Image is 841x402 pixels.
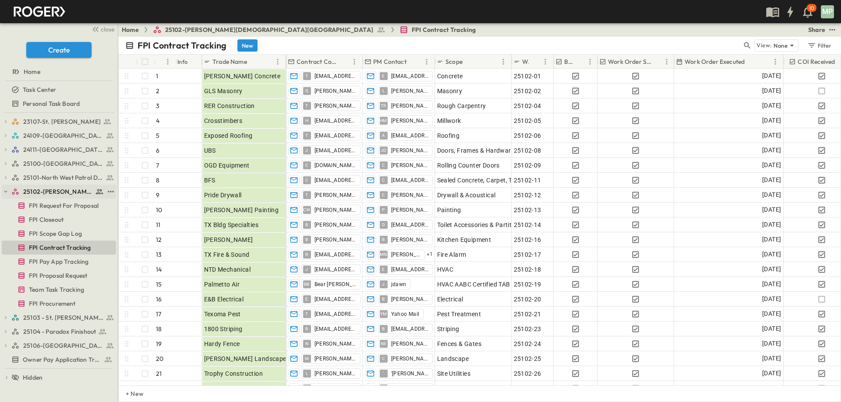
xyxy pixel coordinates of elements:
span: Pride Drywall [204,191,242,199]
span: Bear [PERSON_NAME] [314,281,357,288]
p: Work Order # [522,57,529,66]
button: Sort [578,57,587,66]
span: RER Construction [204,101,255,110]
span: FPI Closeout [29,215,64,224]
a: FPI Closeout [2,213,114,226]
span: H [305,120,308,121]
a: 24109-St. Teresa of Calcutta Parish Hall [11,129,114,142]
span: 25100-Vanguard Prep School [23,159,103,168]
span: 25102-11 [514,176,541,185]
p: 16 [156,295,162,304]
p: 19 [156,339,162,348]
p: Work Order Executed [685,57,745,66]
span: [DATE] [762,353,781,364]
span: Rough Carpentry [437,101,486,110]
a: 25102-Christ The Redeemer Anglican Church [11,185,104,198]
button: close [88,23,116,35]
p: 10 [809,5,814,12]
span: [PERSON_NAME][EMAIL_ADDRESS][DOMAIN_NAME] [314,340,357,347]
span: 25102-21 [514,310,541,318]
div: 25102-Christ The Redeemer Anglican Churchtest [2,185,116,199]
div: FPI Contract Trackingtest [2,241,116,255]
button: Menu [498,56,509,67]
div: 23107-St. [PERSON_NAME]test [2,115,116,129]
span: Fences & Gates [437,339,482,348]
div: # [154,55,176,69]
span: T [305,135,308,136]
span: Trophy Construction [204,369,263,378]
span: FPI Scope Gap Log [29,229,82,238]
span: [EMAIL_ADDRESS][DOMAIN_NAME] [391,132,429,139]
span: 25102-Christ The Redeemer Anglican Church [23,187,93,196]
span: [EMAIL_ADDRESS][DOMAIN_NAME] [314,177,357,184]
button: Menu [163,56,173,67]
p: Contract Contact [297,57,338,66]
span: Kitchen Equipment [437,235,491,244]
span: 25102-08 [514,146,541,155]
button: Menu [770,56,781,67]
span: [PERSON_NAME][EMAIL_ADDRESS][DOMAIN_NAME] [314,87,357,94]
span: Roofing [437,131,460,140]
p: 11 [156,220,160,229]
span: [PERSON_NAME] Landscape [204,354,286,363]
span: Owner Pay Application Tracking [23,355,100,364]
a: 23107-St. [PERSON_NAME] [11,115,114,128]
span: 25102-17 [514,250,541,259]
span: 23107-St. [PERSON_NAME] [23,117,101,126]
p: 12 [156,235,162,244]
div: Owner Pay Application Trackingtest [2,353,116,367]
div: FPI Procurementtest [2,297,116,311]
div: 25100-Vanguard Prep Schooltest [2,157,116,171]
nav: breadcrumbs [122,25,481,34]
button: Filter [804,39,834,52]
span: 25102-26 [514,369,541,378]
span: 25106-St. Andrews Parking Lot [23,341,103,350]
span: UBS [204,146,216,155]
span: [EMAIL_ADDRESS][DOMAIN_NAME] [314,266,357,273]
button: Menu [272,56,283,67]
span: Millwork [437,116,461,125]
span: [PERSON_NAME][EMAIL_ADDRESS][DOMAIN_NAME] [314,355,357,362]
span: 24111-[GEOGRAPHIC_DATA] [23,145,103,154]
a: FPI Pay App Tracking [2,255,114,268]
p: 4 [156,116,159,125]
span: Landscape [437,354,469,363]
span: [PERSON_NAME][DOMAIN_NAME] [391,162,429,169]
div: MP [821,5,834,18]
span: [DOMAIN_NAME][EMAIL_ADDRESS][DOMAIN_NAME] [314,162,357,169]
span: [EMAIL_ADDRESS][DOMAIN_NAME] [314,251,357,258]
span: Doors, Frames & Hardware [437,146,515,155]
span: 25102-06 [514,131,541,140]
a: FPI Request For Proposal [2,199,114,212]
span: HVAC AABC Certified TAB [437,280,510,289]
p: COI Received [798,57,835,66]
span: [DATE] [762,86,781,96]
span: + 1 [427,250,433,259]
button: Sort [157,57,167,66]
a: 25106-St. Andrews Parking Lot [11,339,114,352]
span: Palmetto Air [204,280,240,289]
button: test [106,186,116,197]
p: 6 [156,146,159,155]
span: TX Bldg Specialties [204,220,259,229]
span: [EMAIL_ADDRESS][DOMAIN_NAME] [314,147,357,154]
span: 25102-12 [514,191,541,199]
span: 25102-16 [514,235,541,244]
p: 8 [156,176,159,185]
span: C [305,165,308,165]
div: 25103 - St. [PERSON_NAME] Phase 2test [2,311,116,325]
span: [EMAIL_ADDRESS][DOMAIN_NAME] [391,266,429,273]
span: Site Utilities [437,369,471,378]
div: Info [177,49,188,74]
p: 13 [156,250,162,259]
span: [EMAIL_ADDRESS][DOMAIN_NAME] [314,296,357,303]
a: 25100-Vanguard Prep School [11,157,114,170]
button: Sort [339,57,349,66]
span: J [305,150,308,150]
